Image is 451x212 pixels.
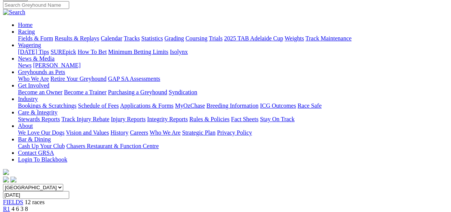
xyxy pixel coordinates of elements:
a: R1 [3,206,10,212]
a: [PERSON_NAME] [33,62,80,68]
a: Schedule of Fees [78,102,119,109]
a: FIELDS [3,199,23,205]
img: facebook.svg [3,176,9,182]
div: News & Media [18,62,448,69]
a: Careers [130,129,148,136]
a: Strategic Plan [182,129,215,136]
a: Weights [285,35,304,42]
a: Chasers Restaurant & Function Centre [66,143,159,149]
a: Greyhounds as Pets [18,69,65,75]
a: Trials [209,35,223,42]
a: Track Maintenance [306,35,352,42]
div: Racing [18,35,448,42]
a: Get Involved [18,82,49,89]
a: Race Safe [297,102,321,109]
a: Rules & Policies [189,116,230,122]
a: Isolynx [170,49,188,55]
a: Results & Replays [55,35,99,42]
a: History [110,129,128,136]
img: logo-grsa-white.png [3,169,9,175]
a: Login To Blackbook [18,156,67,163]
a: Industry [18,96,38,102]
a: Injury Reports [111,116,145,122]
div: Industry [18,102,448,109]
a: News & Media [18,55,55,62]
img: twitter.svg [10,176,16,182]
a: Cash Up Your Club [18,143,65,149]
span: 12 races [25,199,45,205]
a: Integrity Reports [147,116,188,122]
a: [DATE] Tips [18,49,49,55]
a: Bar & Dining [18,136,51,142]
a: Breeding Information [206,102,258,109]
a: Wagering [18,42,41,48]
a: Statistics [141,35,163,42]
a: Stay On Track [260,116,294,122]
a: Become a Trainer [64,89,107,95]
div: Wagering [18,49,448,55]
input: Select date [3,191,69,199]
a: Racing [18,28,35,35]
a: Grading [165,35,184,42]
div: Get Involved [18,89,448,96]
input: Search [3,1,69,9]
a: Who We Are [150,129,181,136]
span: 4 6 3 8 [12,206,28,212]
a: Home [18,22,33,28]
a: Minimum Betting Limits [108,49,168,55]
a: 2025 TAB Adelaide Cup [224,35,283,42]
div: Bar & Dining [18,143,448,150]
a: Fact Sheets [231,116,258,122]
a: Tracks [124,35,140,42]
a: Contact GRSA [18,150,54,156]
a: Who We Are [18,76,49,82]
a: Syndication [169,89,197,95]
a: SUREpick [50,49,76,55]
a: Fields & Form [18,35,53,42]
a: News [18,62,31,68]
a: Coursing [185,35,208,42]
a: ICG Outcomes [260,102,296,109]
div: Greyhounds as Pets [18,76,448,82]
div: About [18,129,448,136]
a: Retire Your Greyhound [50,76,107,82]
a: Privacy Policy [217,129,252,136]
a: GAP SA Assessments [108,76,160,82]
a: Vision and Values [66,129,109,136]
a: About [18,123,33,129]
a: Purchasing a Greyhound [108,89,167,95]
a: How To Bet [78,49,107,55]
a: MyOzChase [175,102,205,109]
a: We Love Our Dogs [18,129,64,136]
img: Search [3,9,25,16]
a: Bookings & Scratchings [18,102,76,109]
a: Care & Integrity [18,109,58,116]
a: Stewards Reports [18,116,60,122]
div: Care & Integrity [18,116,448,123]
a: Become an Owner [18,89,62,95]
a: Applications & Forms [120,102,174,109]
a: Calendar [101,35,122,42]
a: Track Injury Rebate [61,116,109,122]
